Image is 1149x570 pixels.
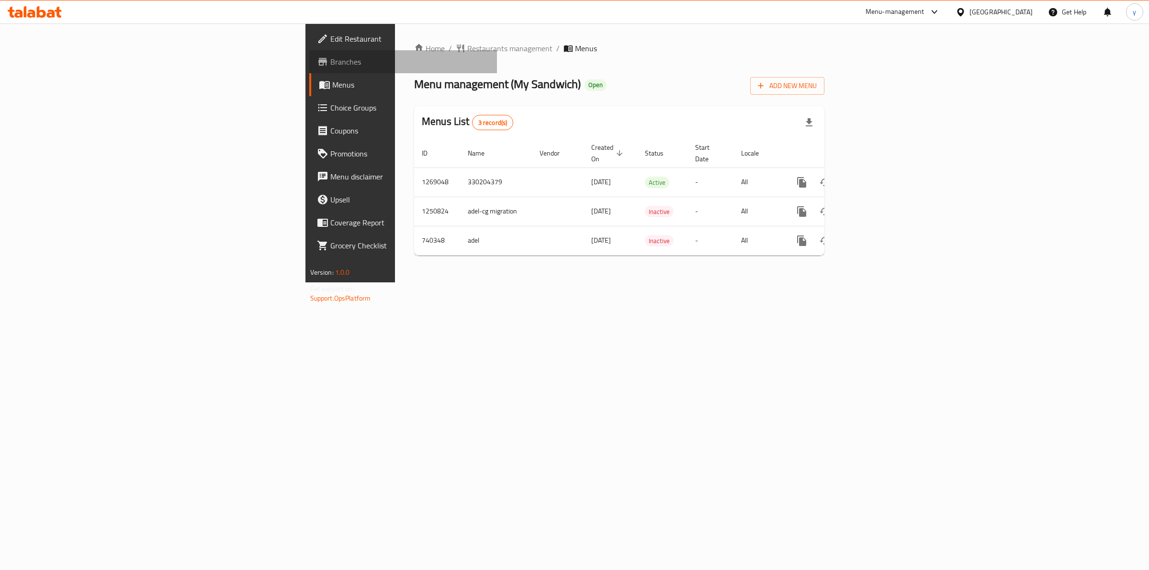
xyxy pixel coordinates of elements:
[332,79,490,90] span: Menus
[556,43,560,54] li: /
[645,235,674,246] div: Inactive
[309,73,497,96] a: Menus
[467,43,552,54] span: Restaurants management
[591,142,626,165] span: Created On
[790,200,813,223] button: more
[750,77,824,95] button: Add New Menu
[310,292,371,304] a: Support.OpsPlatform
[309,119,497,142] a: Coupons
[309,234,497,257] a: Grocery Checklist
[330,125,490,136] span: Coupons
[591,205,611,217] span: [DATE]
[310,282,354,295] span: Get support on:
[456,43,552,54] a: Restaurants management
[422,147,440,159] span: ID
[330,194,490,205] span: Upsell
[687,197,733,226] td: -
[422,114,513,130] h2: Menus List
[335,266,350,279] span: 1.0.0
[790,229,813,252] button: more
[741,147,771,159] span: Locale
[1133,7,1136,17] span: y
[645,177,669,188] span: Active
[575,43,597,54] span: Menus
[733,226,783,255] td: All
[330,148,490,159] span: Promotions
[309,96,497,119] a: Choice Groups
[758,80,817,92] span: Add New Menu
[540,147,572,159] span: Vendor
[309,165,497,188] a: Menu disclaimer
[472,115,514,130] div: Total records count
[330,217,490,228] span: Coverage Report
[309,27,497,50] a: Edit Restaurant
[309,142,497,165] a: Promotions
[414,139,890,256] table: enhanced table
[330,171,490,182] span: Menu disclaimer
[813,200,836,223] button: Change Status
[798,111,821,134] div: Export file
[733,197,783,226] td: All
[591,176,611,188] span: [DATE]
[309,50,497,73] a: Branches
[414,73,581,95] span: Menu management ( My Sandwich )
[309,188,497,211] a: Upsell
[330,102,490,113] span: Choice Groups
[330,33,490,45] span: Edit Restaurant
[813,229,836,252] button: Change Status
[468,147,497,159] span: Name
[473,118,513,127] span: 3 record(s)
[585,79,607,91] div: Open
[330,240,490,251] span: Grocery Checklist
[969,7,1033,17] div: [GEOGRAPHIC_DATA]
[330,56,490,67] span: Branches
[733,168,783,197] td: All
[645,235,674,246] span: Inactive
[687,168,733,197] td: -
[310,266,334,279] span: Version:
[591,234,611,246] span: [DATE]
[695,142,722,165] span: Start Date
[687,226,733,255] td: -
[645,206,674,217] span: Inactive
[866,6,924,18] div: Menu-management
[585,81,607,89] span: Open
[414,43,824,54] nav: breadcrumb
[645,147,676,159] span: Status
[783,139,890,168] th: Actions
[309,211,497,234] a: Coverage Report
[790,171,813,194] button: more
